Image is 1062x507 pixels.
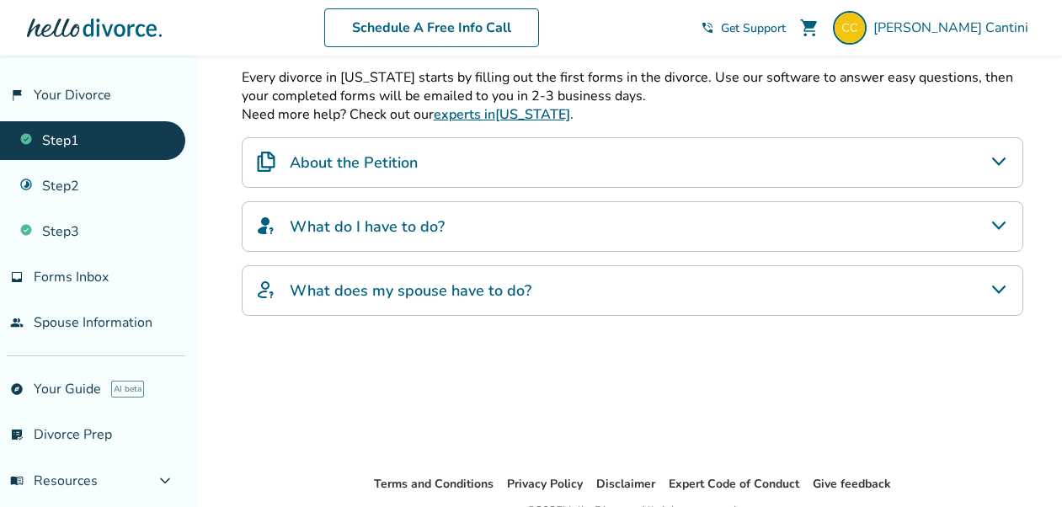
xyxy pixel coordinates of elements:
span: explore [10,382,24,396]
span: expand_more [155,471,175,491]
h4: About the Petition [290,152,418,173]
a: Schedule A Free Info Call [324,8,539,47]
img: What do I have to do? [256,216,276,236]
span: menu_book [10,474,24,488]
div: What do I have to do? [242,201,1023,252]
span: Get Support [721,20,786,36]
span: people [10,316,24,329]
span: list_alt_check [10,428,24,441]
span: AI beta [111,381,144,398]
div: What does my spouse have to do? [242,265,1023,316]
span: shopping_cart [799,18,819,38]
h4: What does my spouse have to do? [290,280,531,302]
img: What does my spouse have to do? [256,280,276,300]
span: Forms Inbox [34,268,109,286]
h4: What do I have to do? [290,216,445,237]
img: About the Petition [256,152,276,172]
li: Give feedback [813,474,891,494]
iframe: Chat Widget [978,426,1062,507]
a: phone_in_talkGet Support [701,20,786,36]
p: Need more help? Check out our . [242,105,1023,124]
span: inbox [10,270,24,284]
span: Resources [10,472,98,490]
a: Privacy Policy [507,476,583,492]
li: Disclaimer [596,474,655,494]
div: About the Petition [242,137,1023,188]
span: flag_2 [10,88,24,102]
a: Expert Code of Conduct [669,476,799,492]
a: Terms and Conditions [374,476,494,492]
img: cantinicheryl@gmail.com [833,11,867,45]
a: experts in[US_STATE] [434,105,570,124]
span: phone_in_talk [701,21,714,35]
span: [PERSON_NAME] Cantini [873,19,1035,37]
div: Every divorce in [US_STATE] starts by filling out the first forms in the divorce. Use our softwar... [242,68,1023,105]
